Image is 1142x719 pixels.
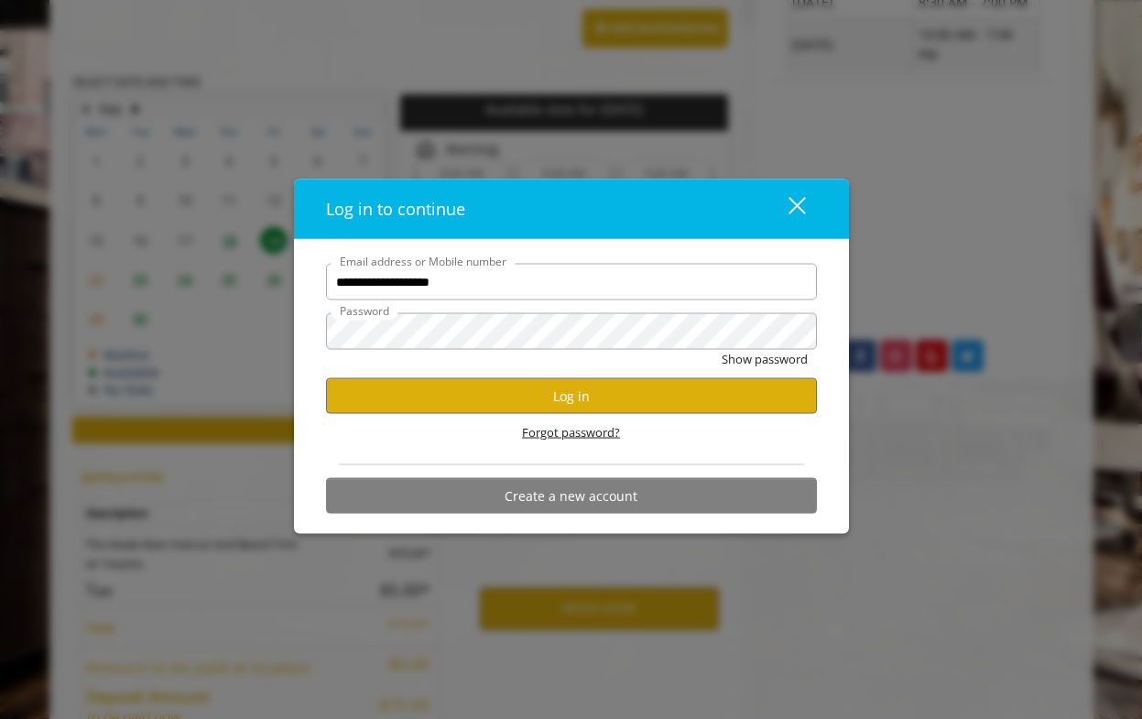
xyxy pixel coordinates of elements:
[326,478,817,514] button: Create a new account
[331,302,398,320] label: Password
[326,313,817,350] input: Password
[522,423,620,442] span: Forgot password?
[326,198,465,220] span: Log in to continue
[331,253,516,270] label: Email address or Mobile number
[326,264,817,300] input: Email address or Mobile number
[722,350,808,369] button: Show password
[755,191,817,228] button: close dialog
[767,195,804,223] div: close dialog
[326,378,817,414] button: Log in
